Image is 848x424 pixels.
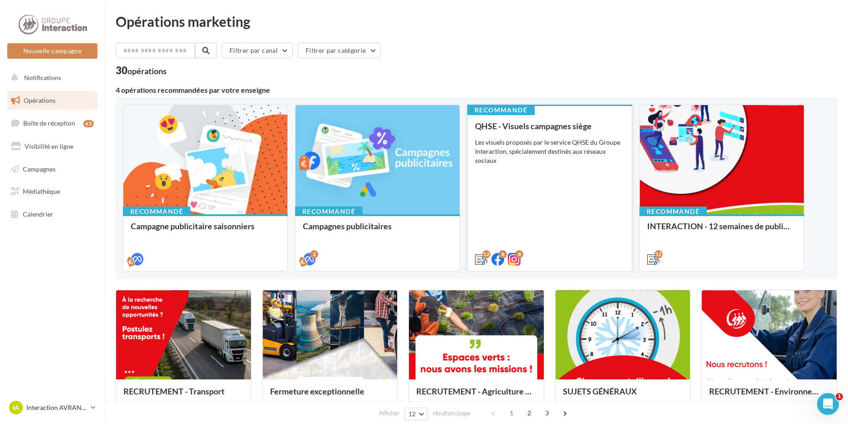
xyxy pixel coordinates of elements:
[222,43,293,58] button: Filtrer par canal
[23,165,56,172] span: Campagnes
[123,207,190,217] div: Recommandé
[131,222,280,240] div: Campagne publicitaire saisonniers
[522,406,536,420] span: 2
[475,121,624,131] div: QHSE - Visuels campagnes siège
[128,67,167,75] div: opérations
[295,207,363,217] div: Recommandé
[24,74,61,81] span: Notifications
[116,66,167,76] div: 30
[499,250,507,258] div: 8
[5,182,99,201] a: Médiathèque
[563,387,683,405] div: SUJETS GÉNÉRAUX
[540,406,554,420] span: 3
[23,119,75,127] span: Boîte de réception
[23,187,60,195] span: Médiathèque
[416,387,536,405] div: RECRUTEMENT - Agriculture / Espaces verts
[467,105,535,115] div: Recommandé
[116,86,837,94] div: 4 opérations recommandées par votre enseigne
[7,43,97,59] button: Nouvelle campagne
[116,15,837,28] div: Opérations marketing
[836,393,843,400] span: 1
[298,43,381,58] button: Filtrer par catégorie
[5,160,99,179] a: Campagnes
[5,68,96,87] button: Notifications
[123,387,244,405] div: RECRUTEMENT - Transport
[647,222,797,240] div: INTERACTION - 12 semaines de publication
[404,408,428,420] button: 12
[7,399,97,416] a: IA Interaction AVRANCHES
[817,393,839,415] iframe: Intercom live chat
[475,138,624,165] div: Les visuels proposés par le service QHSE du Groupe Interaction, spécialement destinés aux réseaux...
[23,210,53,218] span: Calendrier
[303,222,452,240] div: Campagnes publicitaires
[639,207,707,217] div: Recommandé
[409,410,416,418] span: 12
[5,137,99,156] a: Visibilité en ligne
[504,406,519,420] span: 1
[5,113,99,133] a: Boîte de réception65
[26,403,87,412] p: Interaction AVRANCHES
[515,250,523,258] div: 8
[5,205,99,224] a: Calendrier
[310,250,318,258] div: 2
[25,142,73,150] span: Visibilité en ligne
[433,409,470,418] span: résultats/page
[654,250,663,258] div: 12
[270,387,390,405] div: Fermeture exceptionnelle
[709,387,829,405] div: RECRUTEMENT - Environnement
[5,91,99,110] a: Opérations
[379,409,399,418] span: Afficher
[24,96,56,104] span: Opérations
[83,120,94,127] div: 65
[482,250,490,258] div: 12
[13,403,19,412] span: IA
